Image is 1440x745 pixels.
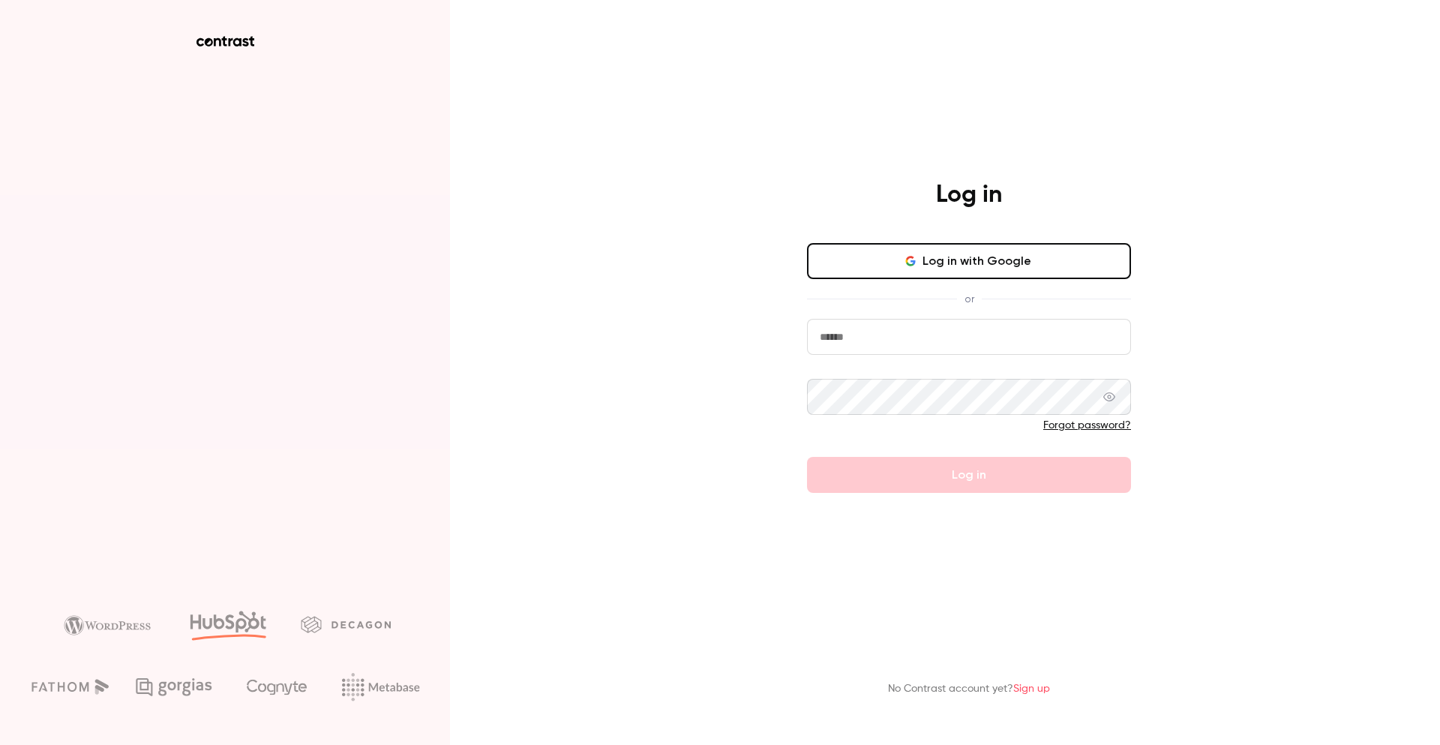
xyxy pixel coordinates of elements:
img: decagon [301,616,391,632]
span: or [957,291,982,307]
a: Sign up [1013,683,1050,694]
h4: Log in [936,180,1002,210]
a: Forgot password? [1043,420,1131,431]
button: Log in with Google [807,243,1131,279]
p: No Contrast account yet? [888,681,1050,697]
